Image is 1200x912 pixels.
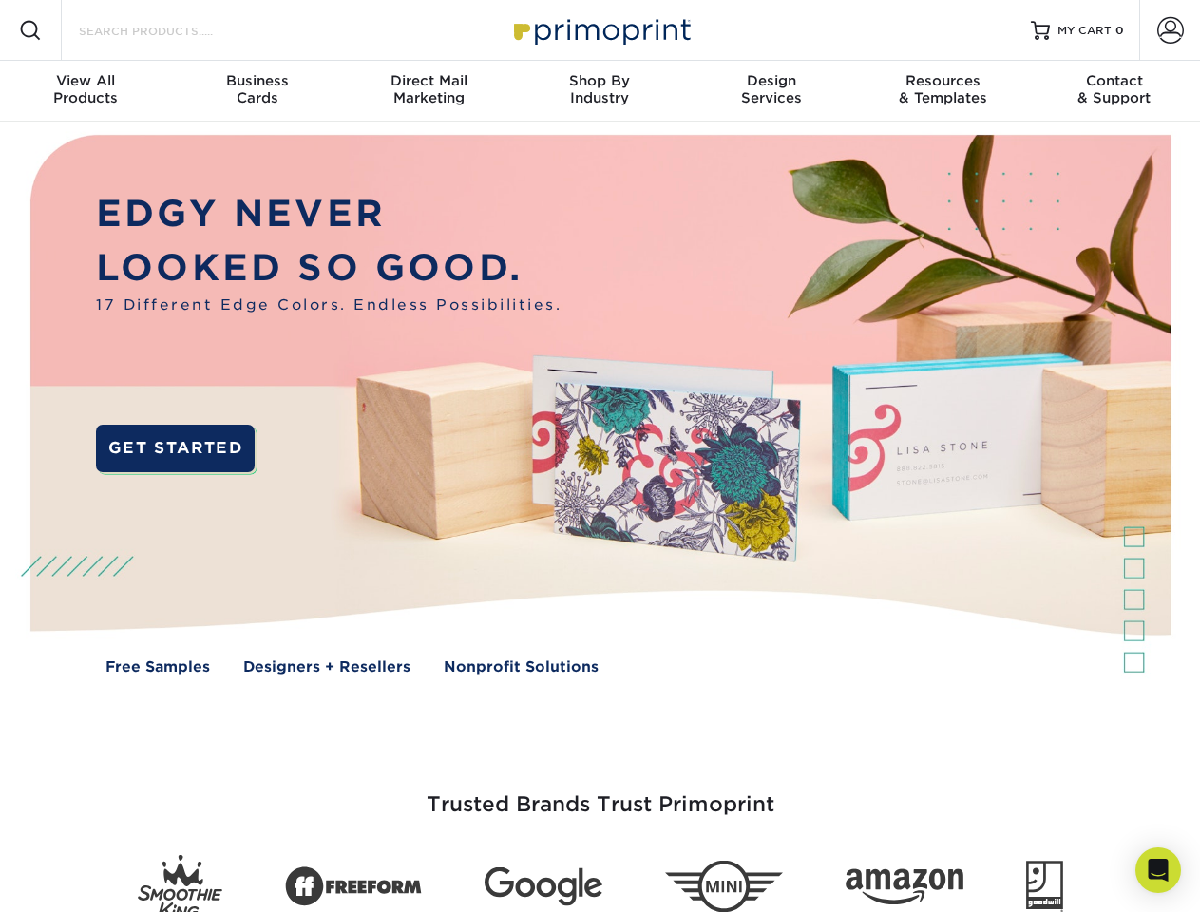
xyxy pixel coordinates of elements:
a: DesignServices [686,61,857,122]
div: Open Intercom Messenger [1135,847,1181,893]
a: GET STARTED [96,425,255,472]
img: Goodwill [1026,861,1063,912]
a: Nonprofit Solutions [444,656,599,678]
a: Designers + Resellers [243,656,410,678]
span: Business [171,72,342,89]
p: LOOKED SO GOOD. [96,241,562,295]
a: Free Samples [105,656,210,678]
span: 0 [1115,24,1124,37]
a: Direct MailMarketing [343,61,514,122]
span: Shop By [514,72,685,89]
a: Resources& Templates [857,61,1028,122]
span: MY CART [1057,23,1112,39]
div: & Templates [857,72,1028,106]
span: Contact [1029,72,1200,89]
a: Contact& Support [1029,61,1200,122]
img: Primoprint [505,9,695,50]
span: Design [686,72,857,89]
a: BusinessCards [171,61,342,122]
span: Resources [857,72,1028,89]
img: Amazon [846,869,963,905]
span: 17 Different Edge Colors. Endless Possibilities. [96,294,562,316]
p: EDGY NEVER [96,187,562,241]
h3: Trusted Brands Trust Primoprint [45,747,1156,840]
img: Google [485,867,602,906]
div: Services [686,72,857,106]
div: Industry [514,72,685,106]
input: SEARCH PRODUCTS..... [77,19,262,42]
div: Cards [171,72,342,106]
span: Direct Mail [343,72,514,89]
a: Shop ByIndustry [514,61,685,122]
div: & Support [1029,72,1200,106]
div: Marketing [343,72,514,106]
